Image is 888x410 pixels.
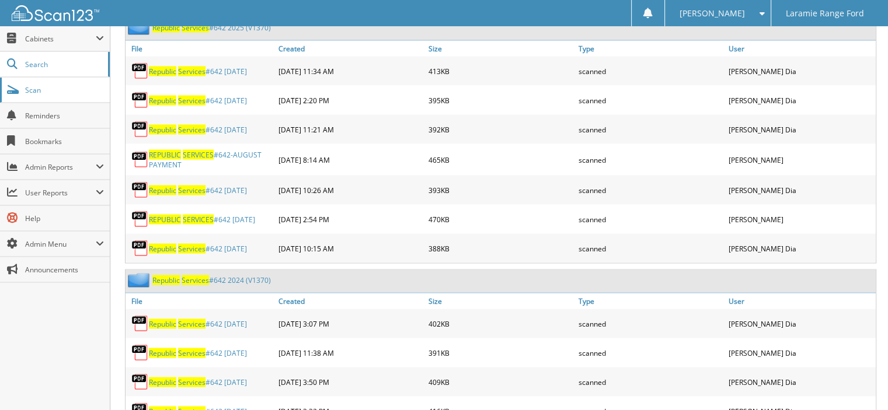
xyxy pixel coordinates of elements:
div: [DATE] 3:07 PM [276,312,426,335]
span: Scan [25,85,104,95]
span: Republic [152,275,180,285]
div: 470KB [426,208,576,231]
img: folder2.png [128,20,152,35]
span: Admin Menu [25,239,96,249]
span: Republic [152,23,180,33]
a: Size [426,293,576,309]
div: 388KB [426,237,576,260]
div: 409KB [426,370,576,394]
div: [PERSON_NAME] Dia [726,178,876,202]
span: Republic [149,244,176,254]
div: [PERSON_NAME] Dia [726,237,876,260]
span: Search [25,59,102,69]
span: Admin Reports [25,162,96,172]
img: scan123-logo-white.svg [12,5,99,21]
div: 392KB [426,118,576,141]
span: SERVICES [183,150,214,160]
img: PDF.png [131,92,149,109]
div: [DATE] 10:26 AM [276,178,426,202]
img: PDF.png [131,151,149,169]
div: scanned [576,89,726,112]
a: File [126,41,276,57]
a: Republic Services#642 [DATE] [149,125,247,135]
span: User Reports [25,188,96,198]
span: REPUBLIC [149,215,181,225]
div: scanned [576,341,726,365]
a: Created [276,41,426,57]
div: [PERSON_NAME] Dia [726,89,876,112]
a: Republic Services#642 [DATE] [149,66,247,76]
span: Services [178,96,206,106]
a: REPUBLIC SERVICES#642 [DATE] [149,215,255,225]
div: [DATE] 10:15 AM [276,237,426,260]
span: Announcements [25,265,104,275]
img: PDF.png [131,62,149,80]
span: Help [25,213,104,223]
div: scanned [576,208,726,231]
img: PDF.png [131,121,149,138]
span: Services [178,125,206,135]
div: [PERSON_NAME] Dia [726,341,876,365]
div: [PERSON_NAME] Dia [726,118,876,141]
a: Republic Services#642 [DATE] [149,96,247,106]
span: [PERSON_NAME] [680,10,745,17]
iframe: Chat Widget [830,354,888,410]
span: Services [182,23,209,33]
a: Size [426,41,576,57]
span: Services [182,275,209,285]
span: Republic [149,348,176,358]
img: PDF.png [131,240,149,257]
span: Cabinets [25,34,96,44]
a: User [726,41,876,57]
div: scanned [576,312,726,335]
div: [DATE] 11:38 AM [276,341,426,365]
span: Republic [149,319,176,329]
div: [PERSON_NAME] Dia [726,59,876,83]
div: [DATE] 3:50 PM [276,370,426,394]
div: [PERSON_NAME] Dia [726,312,876,335]
span: Services [178,377,206,387]
span: Reminders [25,111,104,121]
a: Republic Services#642 [DATE] [149,377,247,387]
a: Republic Services#642 2024 (V1370) [152,275,271,285]
span: Bookmarks [25,136,104,146]
img: PDF.png [131,344,149,362]
div: scanned [576,59,726,83]
div: [PERSON_NAME] [726,147,876,173]
img: PDF.png [131,373,149,391]
span: REPUBLIC [149,150,181,160]
span: Services [178,66,206,76]
div: [DATE] 11:34 AM [276,59,426,83]
span: Services [178,185,206,195]
div: [PERSON_NAME] Dia [726,370,876,394]
a: Type [576,293,726,309]
div: [PERSON_NAME] [726,208,876,231]
div: scanned [576,147,726,173]
div: [DATE] 2:20 PM [276,89,426,112]
span: Services [178,244,206,254]
div: 395KB [426,89,576,112]
a: User [726,293,876,309]
a: Type [576,41,726,57]
span: Republic [149,377,176,387]
span: Services [178,319,206,329]
a: Republic Services#642 2025 (V1370) [152,23,271,33]
div: 393KB [426,178,576,202]
div: scanned [576,178,726,202]
a: File [126,293,276,309]
img: PDF.png [131,315,149,332]
span: Republic [149,96,176,106]
div: scanned [576,237,726,260]
span: Republic [149,185,176,195]
div: [DATE] 2:54 PM [276,208,426,231]
span: Republic [149,125,176,135]
div: 402KB [426,312,576,335]
div: 391KB [426,341,576,365]
div: 413KB [426,59,576,83]
div: scanned [576,118,726,141]
img: PDF.png [131,211,149,228]
img: folder2.png [128,273,152,288]
span: SERVICES [183,215,214,225]
a: Republic Services#642 [DATE] [149,185,247,195]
